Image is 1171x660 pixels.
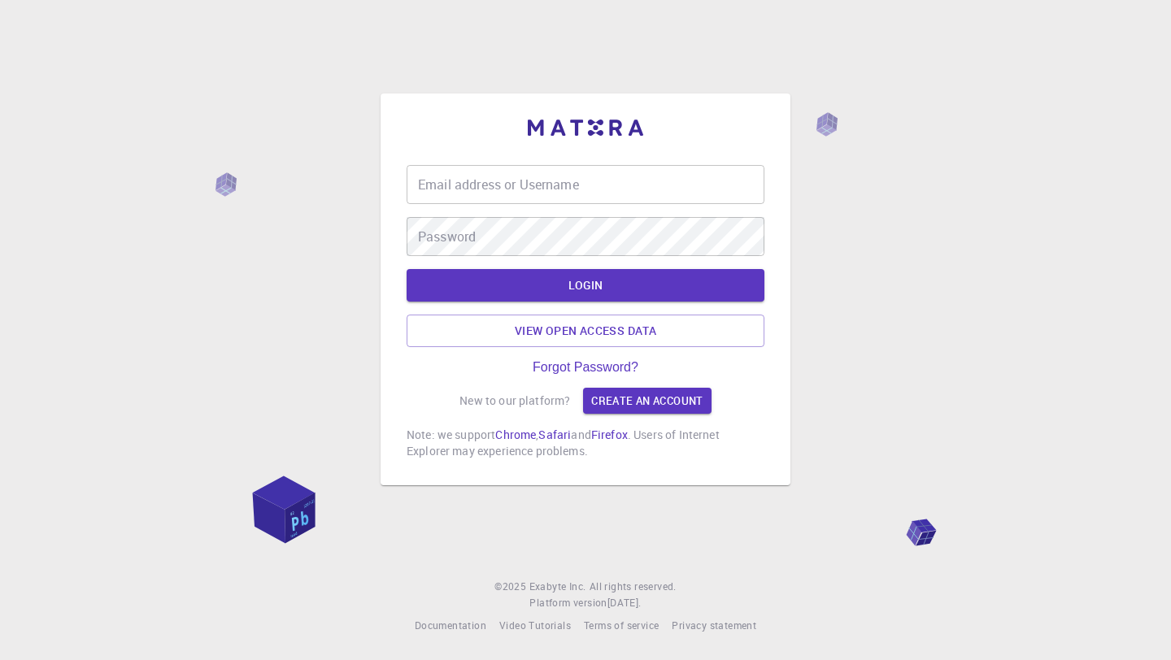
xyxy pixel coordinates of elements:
span: Terms of service [584,619,659,632]
span: All rights reserved. [590,579,677,595]
span: Privacy statement [672,619,756,632]
a: [DATE]. [607,595,642,611]
a: Privacy statement [672,618,756,634]
a: Safari [538,427,571,442]
a: Exabyte Inc. [529,579,586,595]
a: Terms of service [584,618,659,634]
span: Documentation [415,619,486,632]
a: Chrome [495,427,536,442]
span: Video Tutorials [499,619,571,632]
span: [DATE] . [607,596,642,609]
a: View open access data [407,315,764,347]
span: © 2025 [494,579,529,595]
a: Forgot Password? [533,360,638,375]
a: Create an account [583,388,711,414]
a: Firefox [591,427,628,442]
a: Documentation [415,618,486,634]
p: New to our platform? [459,393,570,409]
span: Exabyte Inc. [529,580,586,593]
a: Video Tutorials [499,618,571,634]
span: Platform version [529,595,607,611]
button: LOGIN [407,269,764,302]
p: Note: we support , and . Users of Internet Explorer may experience problems. [407,427,764,459]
